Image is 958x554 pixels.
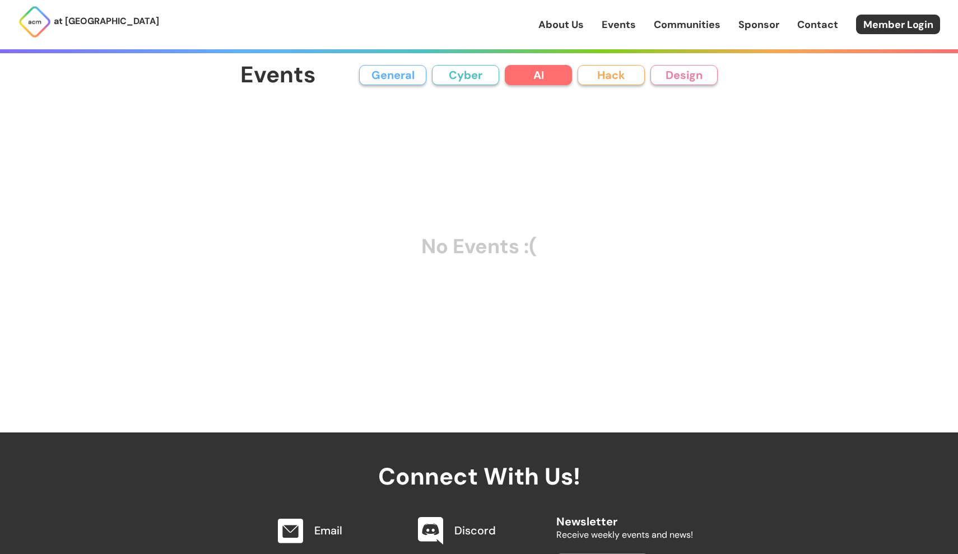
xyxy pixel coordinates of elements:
a: Contact [797,17,838,32]
img: Email [278,519,303,543]
h2: Newsletter [556,504,693,528]
div: No Events :( [240,108,718,385]
a: Communities [654,17,720,32]
a: Sponsor [738,17,779,32]
button: General [359,65,426,85]
img: ACM Logo [18,5,52,39]
a: Member Login [856,15,940,34]
button: AI [505,65,572,85]
button: Cyber [432,65,499,85]
a: Events [602,17,636,32]
button: Design [650,65,718,85]
h1: Events [240,63,316,88]
img: Discord [418,517,443,545]
p: Receive weekly events and news! [556,528,693,542]
a: Email [314,523,342,538]
a: at [GEOGRAPHIC_DATA] [18,5,159,39]
button: Hack [578,65,645,85]
h2: Connect With Us! [265,432,693,490]
a: About Us [538,17,584,32]
a: Discord [454,523,496,538]
p: at [GEOGRAPHIC_DATA] [54,14,159,29]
